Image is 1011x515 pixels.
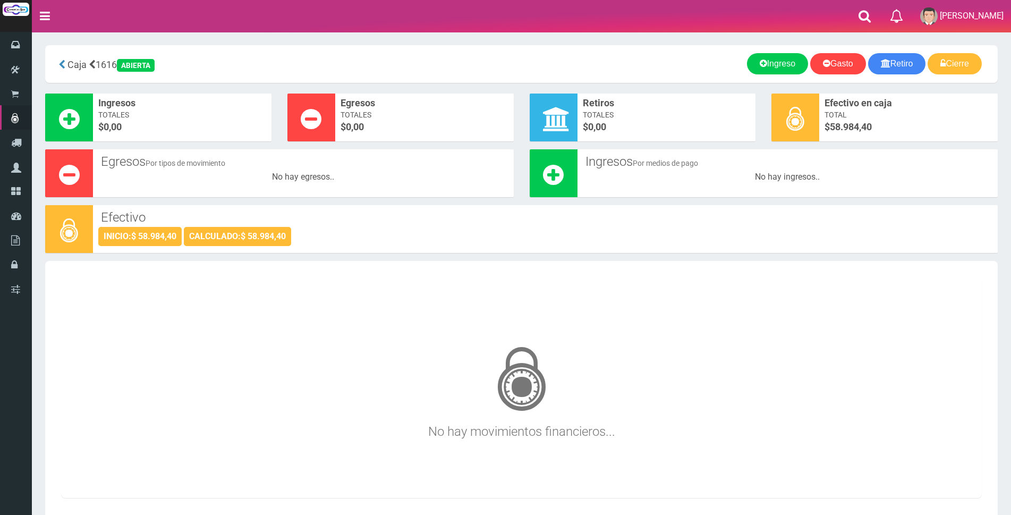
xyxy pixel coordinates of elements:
span: Caja [67,59,87,70]
strong: $ 58.984,40 [241,231,286,241]
img: User Image [920,7,938,25]
a: Retiro [868,53,926,74]
span: Retiros [583,96,751,110]
h3: Ingresos [585,155,990,168]
span: Totales [98,109,266,120]
font: 0,00 [588,121,606,132]
div: INICIO: [98,227,182,246]
span: $ [98,120,266,134]
h3: No hay movimientos financieros... [66,333,976,438]
h3: Egresos [101,155,506,168]
span: Ingresos [98,96,266,110]
img: Logo grande [3,3,29,16]
span: Totales [341,109,508,120]
strong: $ 58.984,40 [131,231,176,241]
div: No hay ingresos.. [583,171,993,183]
span: Efectivo en caja [825,96,992,110]
span: Totales [583,109,751,120]
div: No hay egresos.. [98,171,508,183]
span: [PERSON_NAME] [940,11,1004,21]
h3: Efectivo [101,210,990,224]
small: Por medios de pago [633,159,698,167]
span: $ [825,120,992,134]
div: CALCULADO: [184,227,291,246]
font: 0,00 [346,121,364,132]
div: 1616 [53,53,366,75]
span: $ [583,120,751,134]
a: Ingreso [747,53,808,74]
span: Egresos [341,96,508,110]
a: Cierre [928,53,982,74]
a: Gasto [810,53,866,74]
small: Por tipos de movimiento [146,159,225,167]
div: ABIERTA [117,59,155,72]
span: 58.984,40 [830,121,872,132]
span: Total [825,109,992,120]
span: $ [341,120,508,134]
font: 0,00 [104,121,122,132]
